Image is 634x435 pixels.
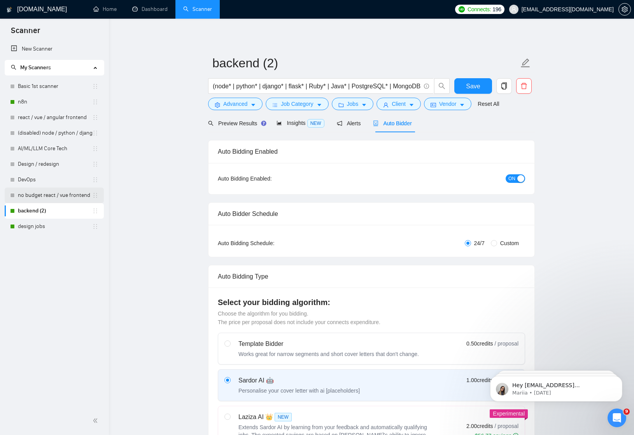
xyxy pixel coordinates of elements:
li: design jobs [5,219,104,234]
span: search [434,82,449,89]
span: idcard [431,102,436,108]
a: no budget react / vue frontend [18,188,92,203]
a: dashboardDashboard [132,6,168,12]
span: Preview Results [208,120,264,126]
div: Auto Bidding Enabled: [218,174,320,183]
li: backend (2) [5,203,104,219]
span: setting [215,102,220,108]
span: 👑 [265,412,273,422]
span: Client [392,100,406,108]
a: Reset All [478,100,499,108]
span: Choose the algorithm for you bidding. The price per proposal does not include your connects expen... [218,310,380,325]
span: Job Category [281,100,313,108]
span: caret-down [317,102,322,108]
input: Search Freelance Jobs... [213,81,420,91]
a: design jobs [18,219,92,234]
span: holder [92,146,98,152]
span: 24/7 [471,239,488,247]
span: user [511,7,517,12]
span: edit [520,58,531,68]
span: caret-down [409,102,414,108]
div: Auto Bidding Enabled [218,140,525,163]
span: setting [619,6,630,12]
button: Save [454,78,492,94]
input: Scanner name... [212,53,519,73]
span: Vendor [439,100,456,108]
span: Custom [497,239,522,247]
span: holder [92,83,98,89]
a: New Scanner [11,41,98,57]
button: barsJob Categorycaret-down [266,98,328,110]
span: holder [92,99,98,105]
span: / proposal [495,422,518,430]
a: backend (2) [18,203,92,219]
span: My Scanners [11,64,51,71]
li: AI/ML/LLM Core Tech [5,141,104,156]
a: Design / redesign [18,156,92,172]
li: no budget react / vue frontend [5,188,104,203]
span: holder [92,223,98,230]
span: / proposal [495,340,518,347]
span: folder [338,102,344,108]
span: My Scanners [20,64,51,71]
span: Experimental [493,410,525,417]
span: holder [92,161,98,167]
span: holder [92,192,98,198]
span: 2.00 credits [466,422,493,430]
div: Laziza AI [238,412,433,422]
span: Insights [277,120,324,126]
span: copy [497,82,511,89]
a: react / vue / angular frontend [18,110,92,125]
span: search [208,121,214,126]
span: Alerts [337,120,361,126]
a: AI/ML/LLM Core Tech [18,141,92,156]
div: Works great for narrow segments and short cover letters that don't change. [238,350,419,358]
span: delete [517,82,531,89]
div: Template Bidder [238,339,419,349]
span: Scanner [5,25,46,41]
span: double-left [93,417,100,424]
span: holder [92,208,98,214]
button: delete [516,78,532,94]
a: (disabled) node / python / django / flask / ruby / backend [18,125,92,141]
a: searchScanner [183,6,212,12]
li: Design / redesign [5,156,104,172]
li: react / vue / angular frontend [5,110,104,125]
span: caret-down [361,102,367,108]
span: search [11,65,16,70]
span: info-circle [424,84,429,89]
li: New Scanner [5,41,104,57]
span: holder [92,177,98,183]
span: ON [508,174,515,183]
a: homeHome [93,6,117,12]
button: folderJobscaret-down [332,98,374,110]
div: Auto Bidding Schedule: [218,239,320,247]
button: settingAdvancedcaret-down [208,98,263,110]
span: Save [466,81,480,91]
button: idcardVendorcaret-down [424,98,471,110]
span: robot [373,121,378,126]
h4: Select your bidding algorithm: [218,297,525,308]
div: Auto Bidding Type [218,265,525,288]
span: 1.00 credits [466,376,493,384]
span: bars [272,102,278,108]
iframe: Intercom live chat [608,409,626,427]
img: logo [7,4,12,16]
a: DevOps [18,172,92,188]
iframe: Intercom notifications message [478,360,634,414]
li: Basic 1st scanner [5,79,104,94]
span: Auto Bidder [373,120,412,126]
a: Basic 1st scanner [18,79,92,94]
li: (disabled) node / python / django / flask / ruby / backend [5,125,104,141]
span: area-chart [277,120,282,126]
span: caret-down [459,102,465,108]
span: NEW [307,119,324,128]
span: Advanced [223,100,247,108]
button: userClientcaret-down [377,98,421,110]
span: Connects: [468,5,491,14]
span: 0.50 credits [466,339,493,348]
span: NEW [275,413,292,421]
